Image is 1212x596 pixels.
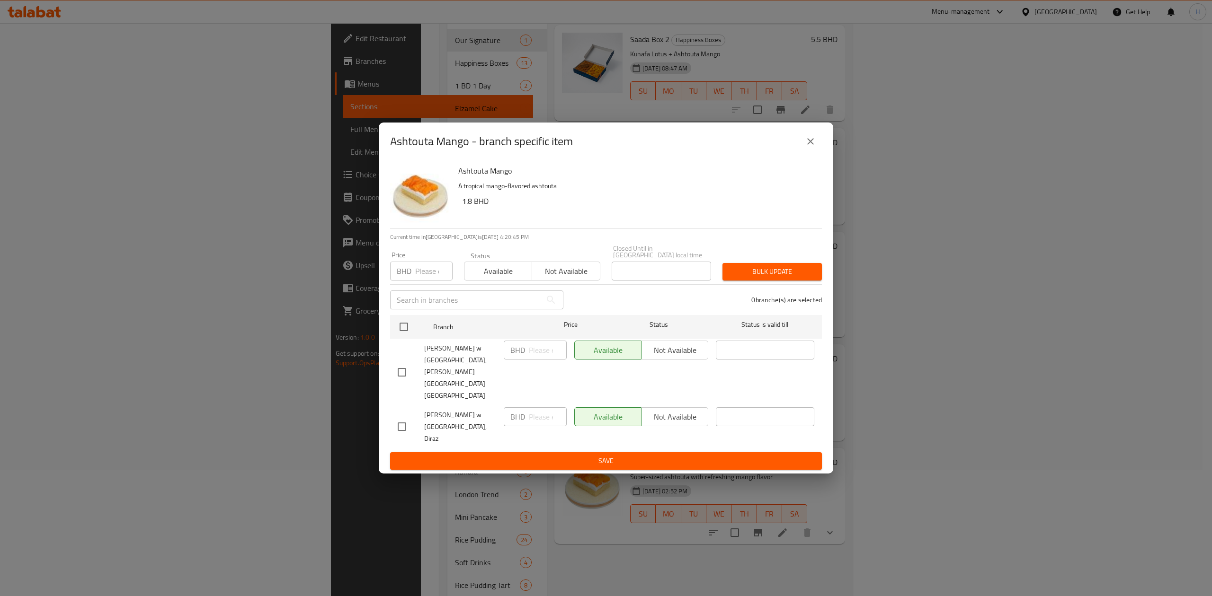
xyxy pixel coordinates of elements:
[390,134,573,149] h2: Ashtouta Mango - branch specific item
[458,180,814,192] p: A tropical mango-flavored ashtouta
[539,319,602,331] span: Price
[390,452,822,470] button: Save
[390,233,822,241] p: Current time in [GEOGRAPHIC_DATA] is [DATE] 4:20:45 PM
[458,164,814,177] h6: Ashtouta Mango
[397,265,411,277] p: BHD
[510,344,525,356] p: BHD
[390,290,542,309] input: Search in branches
[610,319,708,331] span: Status
[433,321,532,333] span: Branch
[464,262,532,280] button: Available
[424,409,496,445] span: [PERSON_NAME] w [GEOGRAPHIC_DATA], Diraz
[424,342,496,402] span: [PERSON_NAME] w [GEOGRAPHIC_DATA], [PERSON_NAME][GEOGRAPHIC_DATA] [GEOGRAPHIC_DATA]
[390,164,451,225] img: Ashtouta Mango
[398,455,814,467] span: Save
[751,295,822,305] p: 0 branche(s) are selected
[532,262,600,280] button: Not available
[468,264,528,278] span: Available
[536,264,596,278] span: Not available
[716,319,814,331] span: Status is valid till
[462,194,814,208] h6: 1.8 BHD
[799,130,822,153] button: close
[415,262,453,280] input: Please enter price
[722,263,822,280] button: Bulk update
[529,341,567,359] input: Please enter price
[730,266,814,278] span: Bulk update
[510,411,525,422] p: BHD
[529,407,567,426] input: Please enter price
